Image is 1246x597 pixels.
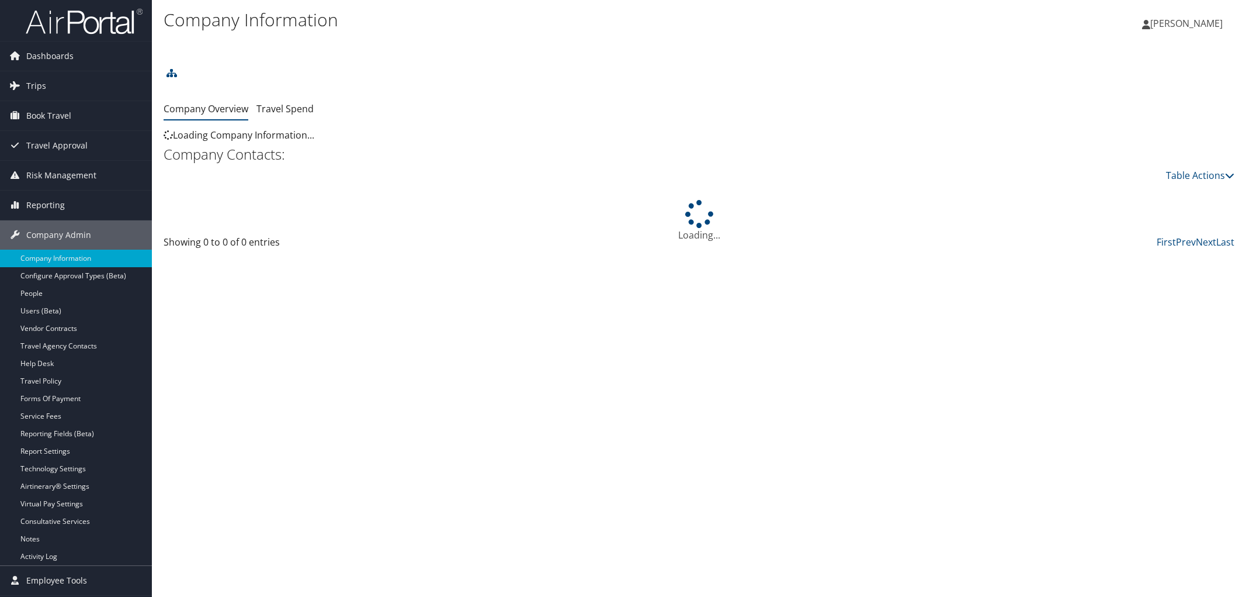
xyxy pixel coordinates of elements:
a: Last [1216,236,1234,249]
img: airportal-logo.png [26,8,143,35]
span: Trips [26,71,46,101]
h1: Company Information [164,8,877,32]
span: [PERSON_NAME] [1150,17,1223,30]
span: Risk Management [26,161,96,190]
a: Table Actions [1166,169,1234,182]
a: [PERSON_NAME] [1142,6,1234,41]
span: Dashboards [26,42,74,71]
a: First [1157,236,1176,249]
span: Travel Approval [26,131,88,160]
span: Book Travel [26,101,71,130]
a: Prev [1176,236,1196,249]
span: Company Admin [26,220,91,250]
a: Travel Spend [256,102,314,115]
h2: Company Contacts: [164,144,1234,164]
span: Reporting [26,191,65,220]
div: Showing 0 to 0 of 0 entries [164,235,418,255]
div: Loading... [164,200,1234,242]
span: Loading Company Information... [164,129,314,142]
a: Next [1196,236,1216,249]
a: Company Overview [164,102,248,115]
span: Employee Tools [26,566,87,595]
